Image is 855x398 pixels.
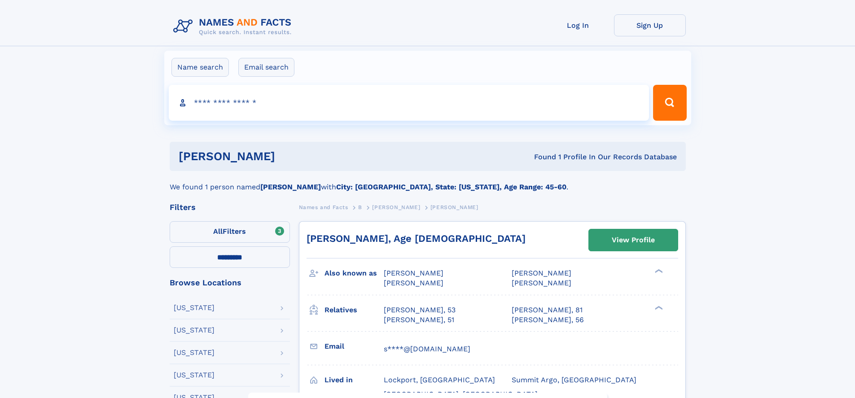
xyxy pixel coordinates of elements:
div: [US_STATE] [174,304,215,311]
span: All [213,227,223,236]
h3: Lived in [324,372,384,388]
b: City: [GEOGRAPHIC_DATA], State: [US_STATE], Age Range: 45-60 [336,183,566,191]
h3: Email [324,339,384,354]
a: [PERSON_NAME], 56 [512,315,584,325]
h3: Also known as [324,266,384,281]
div: ❯ [653,268,663,274]
a: View Profile [589,229,678,251]
span: [PERSON_NAME] [512,279,571,287]
span: [PERSON_NAME] [430,204,478,210]
span: [PERSON_NAME] [512,269,571,277]
b: [PERSON_NAME] [260,183,321,191]
div: ❯ [653,305,663,311]
label: Filters [170,221,290,243]
a: [PERSON_NAME] [372,201,420,213]
label: Name search [171,58,229,77]
a: [PERSON_NAME], 51 [384,315,454,325]
a: B [358,201,362,213]
input: search input [169,85,649,121]
span: [PERSON_NAME] [384,269,443,277]
span: Summit Argo, [GEOGRAPHIC_DATA] [512,376,636,384]
div: Filters [170,203,290,211]
button: Search Button [653,85,686,121]
a: [PERSON_NAME], 81 [512,305,583,315]
h3: Relatives [324,302,384,318]
label: Email search [238,58,294,77]
div: [US_STATE] [174,349,215,356]
span: Lockport, [GEOGRAPHIC_DATA] [384,376,495,384]
a: [PERSON_NAME], Age [DEMOGRAPHIC_DATA] [307,233,526,244]
div: We found 1 person named with . [170,171,686,192]
a: Log In [542,14,614,36]
span: [PERSON_NAME] [384,279,443,287]
div: [US_STATE] [174,327,215,334]
div: View Profile [612,230,655,250]
a: [PERSON_NAME], 53 [384,305,456,315]
span: [PERSON_NAME] [372,204,420,210]
div: Found 1 Profile In Our Records Database [404,152,677,162]
div: Browse Locations [170,279,290,287]
a: Sign Up [614,14,686,36]
a: Names and Facts [299,201,348,213]
span: B [358,204,362,210]
img: Logo Names and Facts [170,14,299,39]
div: [US_STATE] [174,372,215,379]
h1: [PERSON_NAME] [179,151,405,162]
